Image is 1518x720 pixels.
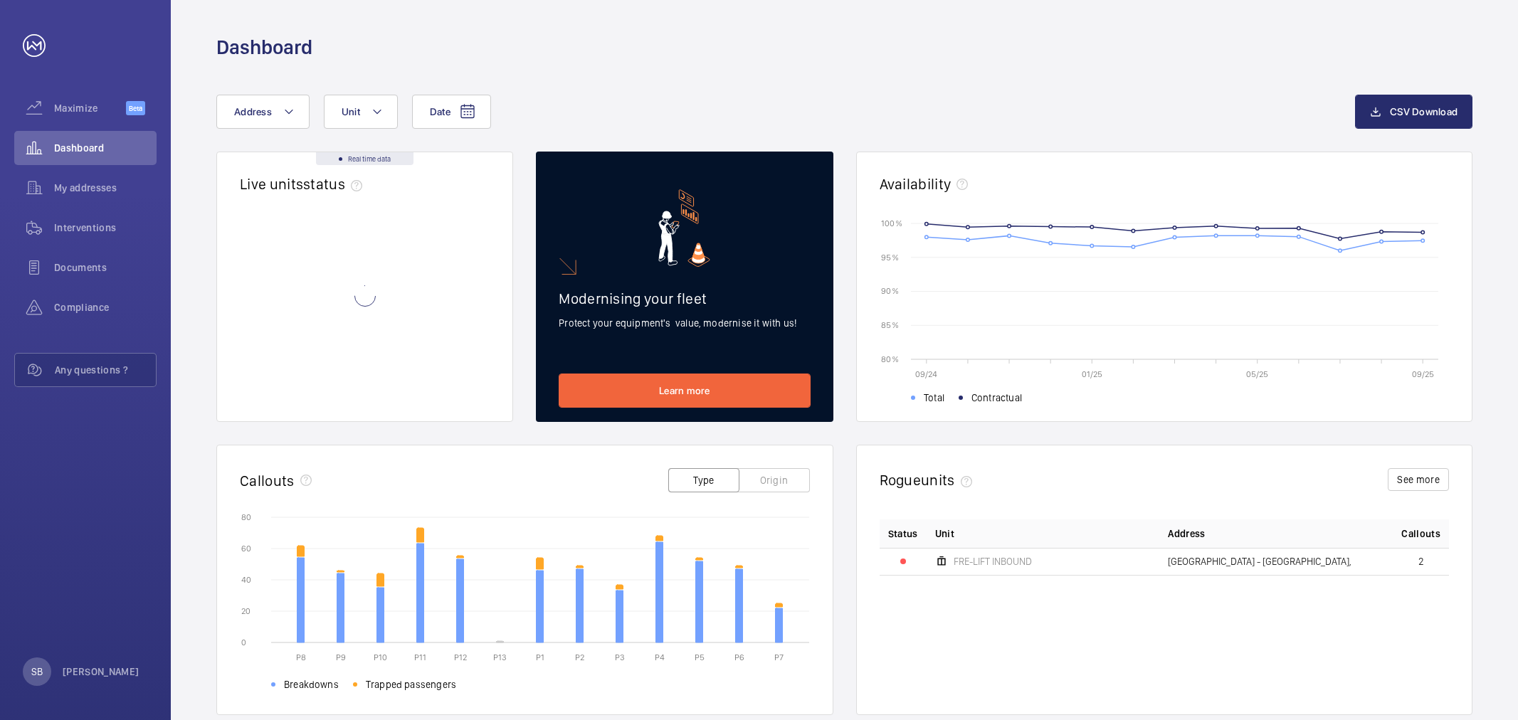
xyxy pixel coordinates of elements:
span: FRE-LIFT INBOUND [954,556,1032,566]
text: P4 [655,652,665,662]
text: P5 [695,652,705,662]
h2: Live units [240,175,368,193]
text: 100 % [881,218,902,228]
span: Address [234,106,272,117]
span: Beta [126,101,145,115]
text: P6 [734,652,744,662]
text: P2 [575,652,584,662]
p: SB [31,665,43,679]
text: P12 [454,652,467,662]
text: 01/25 [1081,369,1102,379]
h2: Rogue [880,471,978,489]
button: Address [216,95,310,129]
img: marketing-card.svg [658,189,710,267]
span: Trapped passengers [366,677,456,692]
text: 95 % [881,252,899,262]
text: P9 [336,652,346,662]
text: P7 [774,652,784,662]
span: Contractual [971,391,1021,405]
button: Type [668,468,739,492]
span: Interventions [54,221,157,235]
button: Unit [324,95,398,129]
p: Protect your equipment's value, modernise it with us! [559,316,810,330]
text: P3 [615,652,625,662]
text: 09/25 [1411,369,1433,379]
span: units [921,471,978,489]
div: Real time data [316,152,413,165]
span: Documents [54,260,157,275]
h2: Modernising your fleet [559,290,810,307]
span: Any questions ? [55,363,156,377]
text: 80 [241,512,251,522]
span: Dashboard [54,141,157,155]
text: 09/24 [915,369,937,379]
span: Breakdowns [284,677,339,692]
span: status [303,175,368,193]
span: CSV Download [1390,106,1458,117]
text: 60 [241,544,251,554]
text: 0 [241,637,246,647]
text: P1 [536,652,544,662]
span: Total [924,391,944,405]
text: 20 [241,606,251,616]
text: P13 [493,652,507,662]
span: Compliance [54,300,157,314]
span: Maximize [54,101,126,115]
span: Callouts [1401,526,1440,541]
span: Unit [935,526,954,541]
h2: Callouts [240,472,295,489]
h2: Availability [880,175,952,193]
text: P8 [296,652,306,662]
span: My addresses [54,181,157,195]
span: Address [1168,526,1205,541]
button: CSV Download [1355,95,1472,129]
span: Unit [342,106,360,117]
text: 40 [241,575,251,585]
text: P11 [414,652,426,662]
button: Date [412,95,491,129]
h1: Dashboard [216,34,312,60]
text: 80 % [881,354,899,364]
span: 2 [1418,556,1424,566]
button: Origin [739,468,810,492]
text: 85 % [881,320,899,330]
span: [GEOGRAPHIC_DATA] - [GEOGRAPHIC_DATA], [1168,556,1351,566]
text: 90 % [881,286,899,296]
a: Learn more [559,374,810,408]
p: [PERSON_NAME] [63,665,139,679]
p: Status [888,526,918,541]
text: P10 [374,652,387,662]
button: See more [1388,468,1449,491]
text: 05/25 [1246,369,1268,379]
span: Date [430,106,450,117]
